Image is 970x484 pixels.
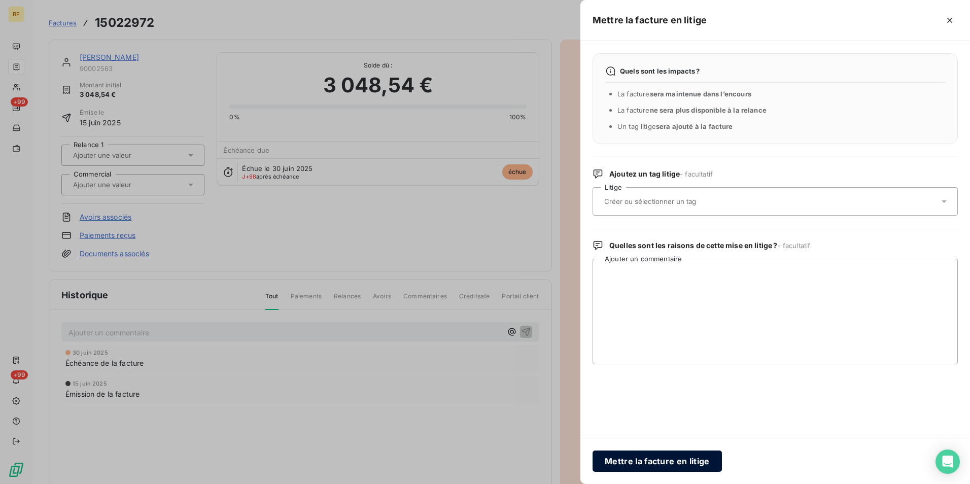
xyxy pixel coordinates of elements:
[617,90,751,98] span: La facture
[778,241,811,250] span: - facultatif
[593,13,707,27] h5: Mettre la facture en litige
[680,170,713,178] span: - facultatif
[593,451,722,472] button: Mettre la facture en litige
[650,90,751,98] span: sera maintenue dans l’encours
[650,106,767,114] span: ne sera plus disponible à la relance
[603,197,751,206] input: Créer ou sélectionner un tag
[609,240,810,251] span: Quelles sont les raisons de cette mise en litige ?
[656,122,733,130] span: sera ajouté à la facture
[617,106,767,114] span: La facture
[620,67,700,75] span: Quels sont les impacts ?
[936,450,960,474] div: Open Intercom Messenger
[617,122,733,130] span: Un tag litige
[609,169,713,179] span: Ajoutez un tag litige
